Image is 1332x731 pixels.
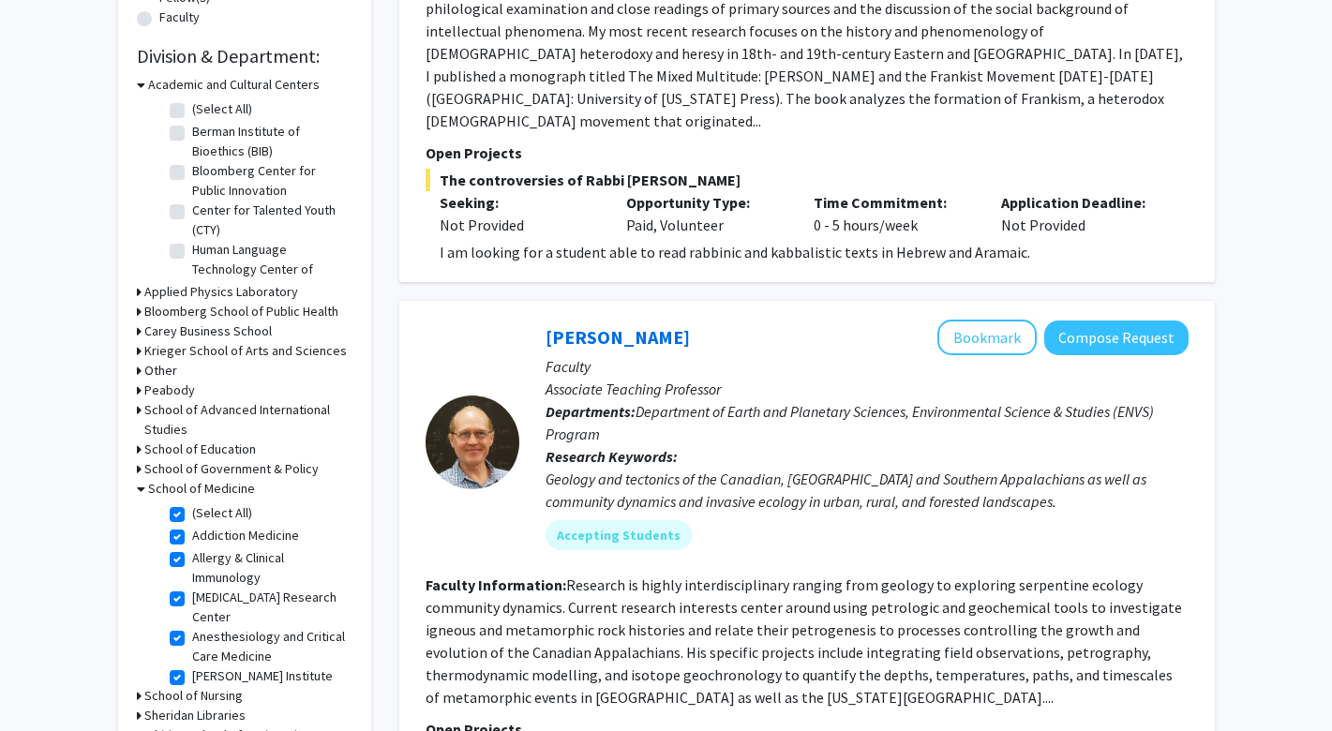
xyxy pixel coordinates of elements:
[192,588,348,627] label: [MEDICAL_DATA] Research Center
[426,169,1189,191] span: The controversies of Rabbi [PERSON_NAME]
[626,191,786,214] p: Opportunity Type:
[612,191,800,236] div: Paid, Volunteer
[440,241,1189,263] p: I am looking for a student able to read rabbinic and kabbalistic texts in Hebrew and Aramaic.
[546,468,1189,513] div: Geology and tectonics of the Canadian, [GEOGRAPHIC_DATA] and Southern Appalachians as well as com...
[144,282,298,302] h3: Applied Physics Laboratory
[1001,191,1160,214] p: Application Deadline:
[192,122,348,161] label: Berman Institute of Bioethics (BIB)
[137,45,352,67] h2: Division & Department:
[192,627,348,666] label: Anesthesiology and Critical Care Medicine
[144,686,243,706] h3: School of Nursing
[192,526,299,545] label: Addiction Medicine
[192,503,252,523] label: (Select All)
[144,302,338,321] h3: Bloomberg School of Public Health
[800,191,987,236] div: 0 - 5 hours/week
[546,402,636,421] b: Departments:
[192,666,348,725] label: [PERSON_NAME] Institute for Patient Safety and Quality
[148,75,320,95] h3: Academic and Cultural Centers
[159,7,200,27] label: Faculty
[192,201,348,240] label: Center for Talented Youth (CTY)
[192,240,348,299] label: Human Language Technology Center of Excellence (HLTCOE)
[144,459,319,479] h3: School of Government & Policy
[14,647,80,717] iframe: Chat
[814,191,973,214] p: Time Commitment:
[426,142,1189,164] p: Open Projects
[546,520,692,550] mat-chip: Accepting Students
[144,380,195,400] h3: Peabody
[546,378,1189,400] p: Associate Teaching Professor
[144,440,256,459] h3: School of Education
[144,706,246,725] h3: Sheridan Libraries
[937,320,1037,355] button: Add Jerry Burgess to Bookmarks
[148,479,255,499] h3: School of Medicine
[144,361,177,380] h3: Other
[192,99,252,119] label: (Select All)
[144,400,352,440] h3: School of Advanced International Studies
[144,341,347,361] h3: Krieger School of Arts and Sciences
[546,447,678,466] b: Research Keywords:
[1044,321,1189,355] button: Compose Request to Jerry Burgess
[426,575,566,594] b: Faculty Information:
[144,321,272,341] h3: Carey Business School
[192,548,348,588] label: Allergy & Clinical Immunology
[546,325,690,349] a: [PERSON_NAME]
[426,575,1182,707] fg-read-more: Research is highly interdisciplinary ranging from geology to exploring serpentine ecology communi...
[440,191,599,214] p: Seeking:
[546,355,1189,378] p: Faculty
[192,161,348,201] label: Bloomberg Center for Public Innovation
[987,191,1175,236] div: Not Provided
[440,214,599,236] div: Not Provided
[546,402,1154,443] span: Department of Earth and Planetary Sciences, Environmental Science & Studies (ENVS) Program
